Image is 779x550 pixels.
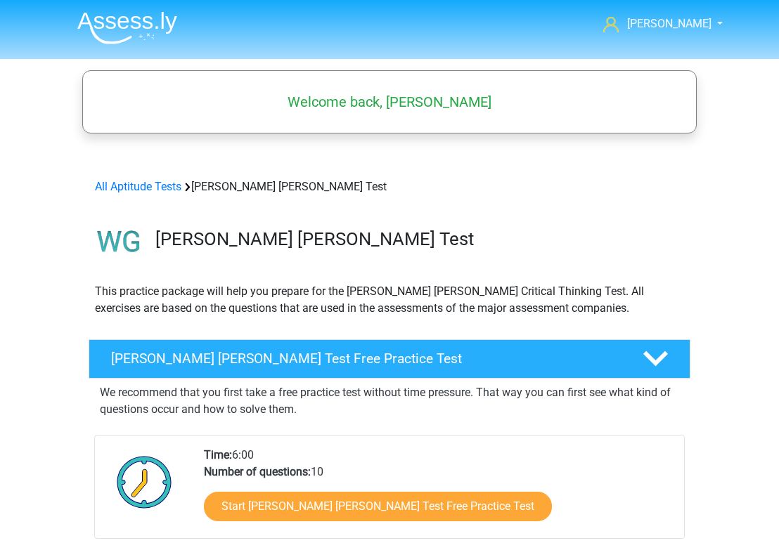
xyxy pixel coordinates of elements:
[109,447,180,517] img: Clock
[100,384,679,418] p: We recommend that you first take a free practice test without time pressure. That way you can fir...
[204,448,232,461] b: Time:
[204,465,311,478] b: Number of questions:
[89,178,690,195] div: [PERSON_NAME] [PERSON_NAME] Test
[95,180,181,193] a: All Aptitude Tests
[89,93,690,110] h5: Welcome back, [PERSON_NAME]
[83,339,696,379] a: [PERSON_NAME] [PERSON_NAME] Test Free Practice Test
[155,228,679,250] h3: [PERSON_NAME] [PERSON_NAME] Test
[193,447,683,538] div: 6:00 10
[204,492,552,521] a: Start [PERSON_NAME] [PERSON_NAME] Test Free Practice Test
[89,212,149,272] img: watson glaser test
[95,283,684,317] p: This practice package will help you prepare for the [PERSON_NAME] [PERSON_NAME] Critical Thinking...
[627,17,712,30] span: [PERSON_NAME]
[77,11,177,44] img: Assessly
[598,15,713,32] a: [PERSON_NAME]
[111,351,620,367] h4: [PERSON_NAME] [PERSON_NAME] Test Free Practice Test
